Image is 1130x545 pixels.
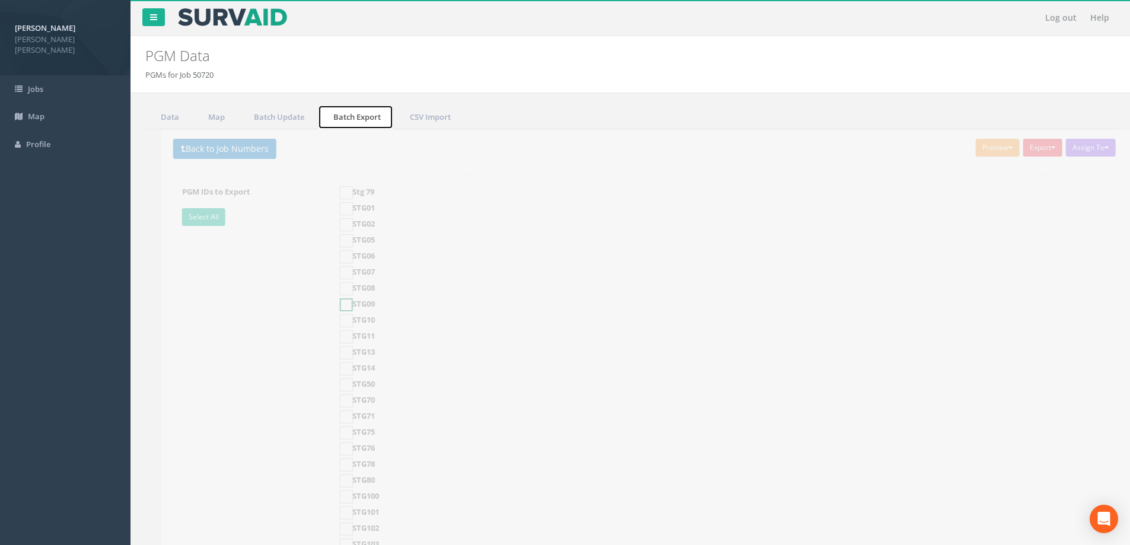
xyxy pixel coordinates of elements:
[15,34,116,56] span: [PERSON_NAME] [PERSON_NAME]
[318,105,393,129] a: Batch Export
[238,105,317,129] a: Batch Update
[1090,505,1118,533] div: Open Intercom Messenger
[26,139,50,149] span: Profile
[145,69,214,81] li: PGMs for Job 50720
[193,105,237,129] a: Map
[324,522,364,536] label: STG102
[157,186,315,229] label: PGM IDs to Export
[324,474,359,487] label: STG80
[324,266,359,279] label: STG07
[324,362,359,375] label: STG14
[324,218,359,231] label: STG02
[15,23,75,33] strong: [PERSON_NAME]
[145,48,951,63] h2: PGM Data
[324,250,359,263] label: STG06
[324,458,359,471] label: STG78
[324,314,359,327] label: STG10
[28,111,44,122] span: Map
[324,330,359,343] label: STG11
[324,234,359,247] label: STG05
[324,202,359,215] label: STG01
[324,346,359,359] label: STG13
[960,139,1004,157] button: Preview
[324,490,364,503] label: STG100
[324,506,364,519] label: STG101
[1007,139,1046,157] button: Export
[145,105,192,129] a: Data
[394,105,463,129] a: CSV Import
[324,426,359,439] label: STG75
[15,20,116,56] a: [PERSON_NAME] [PERSON_NAME] [PERSON_NAME]
[324,282,359,295] label: STG08
[324,186,359,199] label: Stg 79
[157,139,260,159] button: Back to Job Numbers
[324,378,359,391] label: STG50
[28,84,43,94] span: Jobs
[324,442,359,455] label: STG76
[324,394,359,407] label: STG70
[324,410,359,423] label: STG71
[324,298,359,311] label: STG09
[1050,139,1100,157] button: Assign To
[166,208,209,226] a: Select All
